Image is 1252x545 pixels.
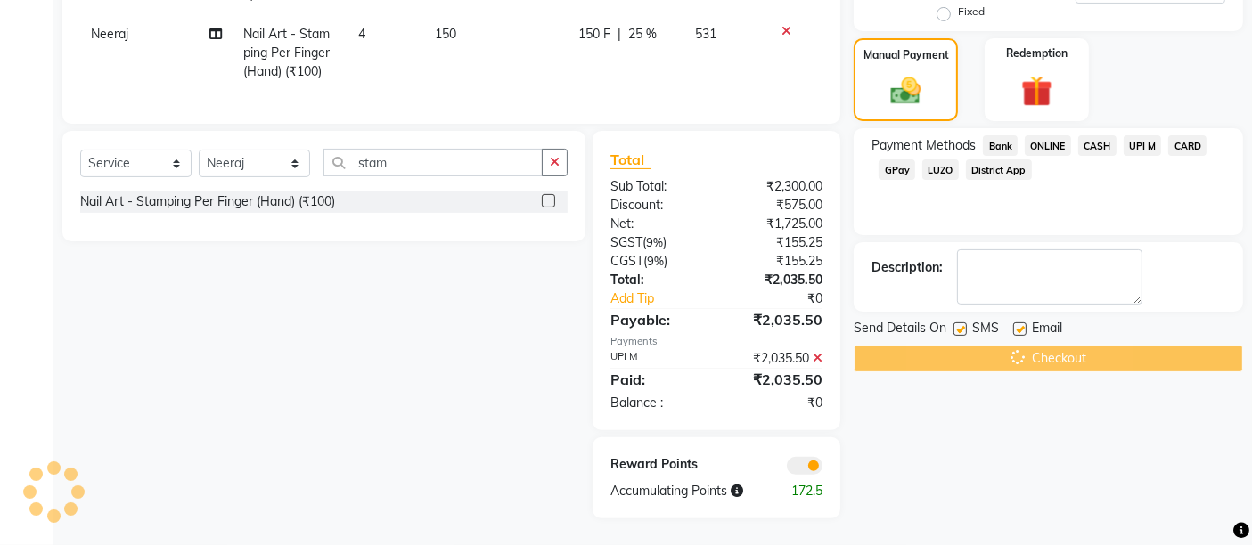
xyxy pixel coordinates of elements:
[1078,135,1117,156] span: CASH
[610,334,822,349] div: Payments
[737,289,837,308] div: ₹0
[881,74,929,109] img: _cash.svg
[716,349,836,368] div: ₹2,035.50
[863,47,949,63] label: Manual Payment
[716,271,836,289] div: ₹2,035.50
[716,215,836,233] div: ₹1,725.00
[628,25,657,44] span: 25 %
[1006,45,1068,61] label: Redemption
[958,4,985,20] label: Fixed
[323,149,543,176] input: Search or Scan
[854,319,946,341] span: Send Details On
[716,394,836,412] div: ₹0
[597,215,716,233] div: Net:
[972,319,999,341] span: SMS
[597,233,716,252] div: ( )
[578,25,610,44] span: 150 F
[597,177,716,196] div: Sub Total:
[597,252,716,271] div: ( )
[597,309,716,330] div: Payable:
[597,482,776,500] div: Accumulating Points
[696,26,717,42] span: 531
[716,233,836,252] div: ₹155.25
[610,253,643,269] span: CGST
[597,289,736,308] a: Add Tip
[243,26,330,79] span: Nail Art - Stamping Per Finger (Hand) (₹100)
[597,455,716,475] div: Reward Points
[1032,319,1062,341] span: Email
[597,196,716,215] div: Discount:
[647,254,664,268] span: 9%
[871,258,943,277] div: Description:
[80,192,335,211] div: Nail Art - Stamping Per Finger (Hand) (₹100)
[618,25,621,44] span: |
[922,159,959,180] span: LUZO
[716,369,836,390] div: ₹2,035.50
[1124,135,1162,156] span: UPI M
[1168,135,1207,156] span: CARD
[966,159,1032,180] span: District App
[597,394,716,412] div: Balance :
[646,235,663,249] span: 9%
[597,349,716,368] div: UPI M
[716,252,836,271] div: ₹155.25
[716,196,836,215] div: ₹575.00
[1025,135,1071,156] span: ONLINE
[776,482,836,500] div: 172.5
[358,26,365,42] span: 4
[871,136,976,155] span: Payment Methods
[1011,72,1062,111] img: _gift.svg
[91,26,128,42] span: Neeraj
[610,150,651,169] span: Total
[716,309,836,330] div: ₹2,035.50
[435,26,456,42] span: 150
[716,177,836,196] div: ₹2,300.00
[597,271,716,289] div: Total:
[597,369,716,390] div: Paid:
[610,234,642,250] span: SGST
[983,135,1018,156] span: Bank
[879,159,915,180] span: GPay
